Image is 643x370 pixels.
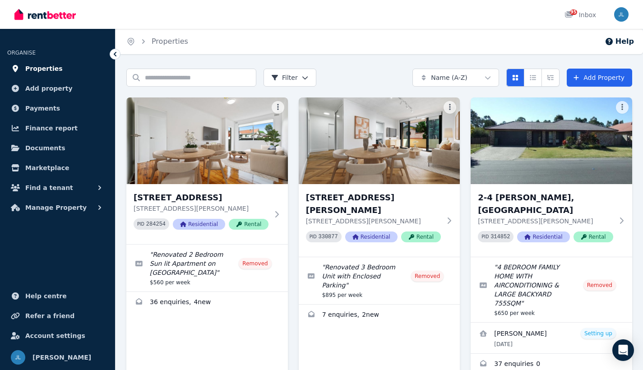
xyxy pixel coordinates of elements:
span: 95 [570,9,577,15]
a: Refer a friend [7,307,108,325]
button: More options [272,101,284,114]
span: Help centre [25,291,67,301]
button: Card view [506,69,524,87]
span: Rental [229,219,268,230]
a: Edit listing: Renovated 2 Bedroom Sun lit Apartment on Quite Street [126,245,288,291]
small: PID [481,234,489,239]
span: Find a tenant [25,182,73,193]
span: Residential [517,231,569,242]
code: 314852 [490,234,510,240]
a: Documents [7,139,108,157]
a: 1/25 Charles Street, Five Dock[STREET_ADDRESS][PERSON_NAME][STREET_ADDRESS][PERSON_NAME]PID 33087... [299,97,460,257]
button: More options [444,101,456,114]
code: 330877 [319,234,338,240]
a: Account settings [7,327,108,345]
a: Payments [7,99,108,117]
span: Filter [271,73,298,82]
button: Filter [264,69,316,87]
p: [STREET_ADDRESS][PERSON_NAME] [478,217,613,226]
small: PID [310,234,317,239]
span: Documents [25,143,65,153]
a: Properties [152,37,188,46]
a: Add Property [567,69,632,87]
span: Payments [25,103,60,114]
p: [STREET_ADDRESS][PERSON_NAME] [134,204,268,213]
a: 2-4 Yovan Court, Loganlea2-4 [PERSON_NAME], [GEOGRAPHIC_DATA][STREET_ADDRESS][PERSON_NAME]PID 314... [471,97,632,257]
div: View options [506,69,560,87]
button: Compact list view [524,69,542,87]
a: Enquiries for 1/25 Charles Street, Five Dock [299,305,460,326]
h3: [STREET_ADDRESS] [134,191,268,204]
nav: Breadcrumb [116,29,199,54]
a: Enquiries for 1/2 Neale Street, Belmore [126,292,288,314]
span: Residential [173,219,225,230]
img: Joanne Lau [11,350,25,365]
span: Properties [25,63,63,74]
span: Rental [574,231,613,242]
a: 1/2 Neale Street, Belmore[STREET_ADDRESS][STREET_ADDRESS][PERSON_NAME]PID 284254ResidentialRental [126,97,288,244]
a: Properties [7,60,108,78]
div: Open Intercom Messenger [612,339,634,361]
small: PID [137,222,144,227]
img: RentBetter [14,8,76,21]
img: 1/25 Charles Street, Five Dock [299,97,460,184]
button: Expanded list view [541,69,560,87]
img: 1/2 Neale Street, Belmore [126,97,288,184]
span: Residential [345,231,398,242]
a: Help centre [7,287,108,305]
a: Add property [7,79,108,97]
span: [PERSON_NAME] [32,352,91,363]
h3: 2-4 [PERSON_NAME], [GEOGRAPHIC_DATA] [478,191,613,217]
span: Add property [25,83,73,94]
span: Finance report [25,123,78,134]
img: Joanne Lau [614,7,629,22]
button: Name (A-Z) [412,69,499,87]
button: Manage Property [7,199,108,217]
span: Rental [401,231,441,242]
button: Help [605,36,634,47]
h3: [STREET_ADDRESS][PERSON_NAME] [306,191,441,217]
a: Marketplace [7,159,108,177]
span: Manage Property [25,202,87,213]
span: Refer a friend [25,310,74,321]
span: Name (A-Z) [431,73,467,82]
span: Marketplace [25,162,69,173]
div: Inbox [564,10,596,19]
a: Finance report [7,119,108,137]
button: Find a tenant [7,179,108,197]
a: View details for Thomas Foldvary [471,323,632,353]
img: 2-4 Yovan Court, Loganlea [471,97,632,184]
p: [STREET_ADDRESS][PERSON_NAME] [306,217,441,226]
span: Account settings [25,330,85,341]
button: More options [616,101,629,114]
a: Edit listing: 4 BEDROOM FAMILY HOME WITH AIRCONDITIONING & LARGE BACKYARD 755SQM [471,257,632,322]
code: 284254 [146,221,166,227]
a: Edit listing: Renovated 3 Bedroom Unit with Enclosed Parking [299,257,460,304]
span: ORGANISE [7,50,36,56]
